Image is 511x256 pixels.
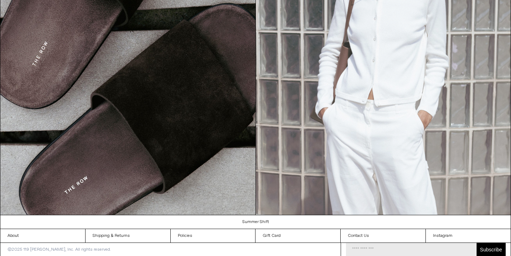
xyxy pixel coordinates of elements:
a: Instagram [426,229,511,243]
a: Policies [171,229,255,243]
a: Summer Shift [0,215,511,229]
a: Contact Us [341,229,425,243]
a: Gift Card [255,229,340,243]
a: About [0,229,85,243]
a: Shipping & Returns [86,229,170,243]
